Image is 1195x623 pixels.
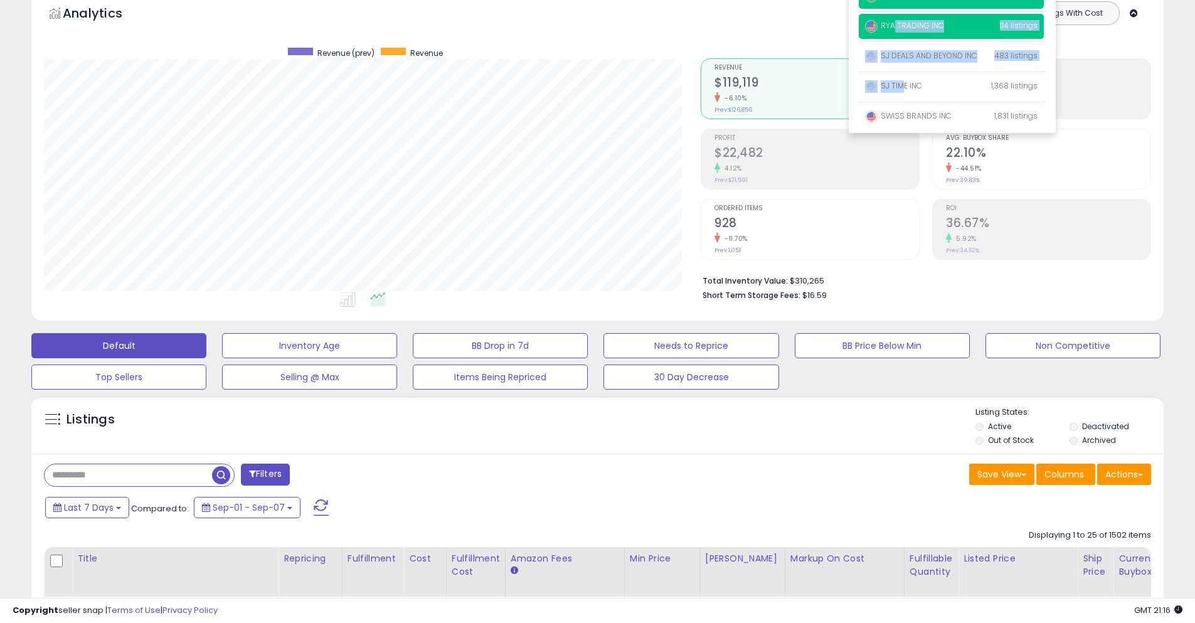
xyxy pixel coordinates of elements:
span: 1,831 listings [994,110,1038,121]
span: 483 listings [994,50,1038,61]
span: Revenue [714,65,919,72]
img: usa.png [865,110,878,123]
button: Save View [969,464,1034,485]
button: Actions [1097,464,1151,485]
th: The percentage added to the cost of goods (COGS) that forms the calculator for Min & Max prices. [785,547,904,597]
div: Title [77,552,273,565]
span: Sep-01 - Sep-07 [213,501,285,514]
small: -44.51% [952,164,982,173]
button: Top Sellers [31,365,206,390]
span: Columns [1044,468,1084,481]
small: Prev: $126,856 [714,106,752,114]
span: Avg. Buybox Share [946,135,1150,142]
span: Revenue [410,48,443,58]
small: 4.12% [720,164,742,173]
small: -11.70% [720,234,748,243]
div: Fulfillment [348,552,398,565]
div: [PERSON_NAME] [705,552,780,565]
h2: $119,119 [714,75,919,92]
label: Active [988,421,1011,432]
div: Fulfillable Quantity [910,552,953,578]
button: Needs to Reprice [603,333,778,358]
span: Last 7 Days [64,501,114,514]
button: Selling @ Max [222,365,397,390]
button: Last 7 Days [45,497,129,518]
img: usa.png [865,50,878,63]
p: Listing States: [975,407,1164,418]
button: BB Price Below Min [795,333,970,358]
div: Amazon Fees [511,552,619,565]
span: Profit [714,135,919,142]
h2: $22,482 [714,146,919,162]
div: Cost [409,552,441,565]
button: Default [31,333,206,358]
h2: 36.67% [946,216,1150,233]
b: Short Term Storage Fees: [703,290,800,301]
strong: Copyright [13,604,58,616]
a: Terms of Use [107,604,161,616]
h5: Listings [66,411,115,429]
span: $16.59 [802,289,827,301]
small: Prev: 1,051 [714,247,741,254]
div: Min Price [630,552,694,565]
small: Amazon Fees. [511,565,518,577]
h5: Analytics [63,4,147,25]
span: Ordered Items [714,205,919,212]
button: BB Drop in 7d [413,333,588,358]
span: ROI [946,205,1150,212]
div: Current Buybox Price [1118,552,1183,578]
div: Fulfillment Cost [452,552,500,578]
h2: 22.10% [946,146,1150,162]
span: SWISS BRANDS INC [865,110,952,121]
li: $310,265 [703,272,1142,287]
button: Filters [241,464,290,486]
img: usa.png [865,20,878,33]
small: Prev: 39.83% [946,176,980,184]
button: 30 Day Decrease [603,365,778,390]
label: Deactivated [1082,421,1129,432]
b: Total Inventory Value: [703,275,788,286]
div: Ship Price [1083,552,1108,578]
small: 5.92% [952,234,977,243]
a: Privacy Policy [162,604,218,616]
span: SJ DEALS AND BEYOND INC [865,50,977,61]
small: Prev: $21,591 [714,176,748,184]
button: Columns [1036,464,1095,485]
span: Revenue (prev) [317,48,374,58]
button: Items Being Repriced [413,365,588,390]
button: Non Competitive [985,333,1160,358]
label: Out of Stock [988,435,1034,445]
span: 2025-09-15 21:16 GMT [1134,604,1182,616]
small: -6.10% [720,93,746,103]
span: SJ TIME INC [865,80,922,91]
span: 1,368 listings [991,80,1038,91]
img: usa.png [865,80,878,93]
span: 114 listings [1000,20,1038,31]
span: Compared to: [131,503,189,514]
span: RYA TRADING INC [865,20,944,31]
label: Archived [1082,435,1116,445]
button: Listings With Cost [1022,5,1115,21]
div: Displaying 1 to 25 of 1502 items [1029,530,1151,541]
button: Inventory Age [222,333,397,358]
div: seller snap | | [13,605,218,617]
button: Sep-01 - Sep-07 [194,497,300,518]
div: Markup on Cost [790,552,899,565]
small: Prev: 34.62% [946,247,979,254]
h2: 928 [714,216,919,233]
div: Repricing [284,552,337,565]
div: Listed Price [964,552,1072,565]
